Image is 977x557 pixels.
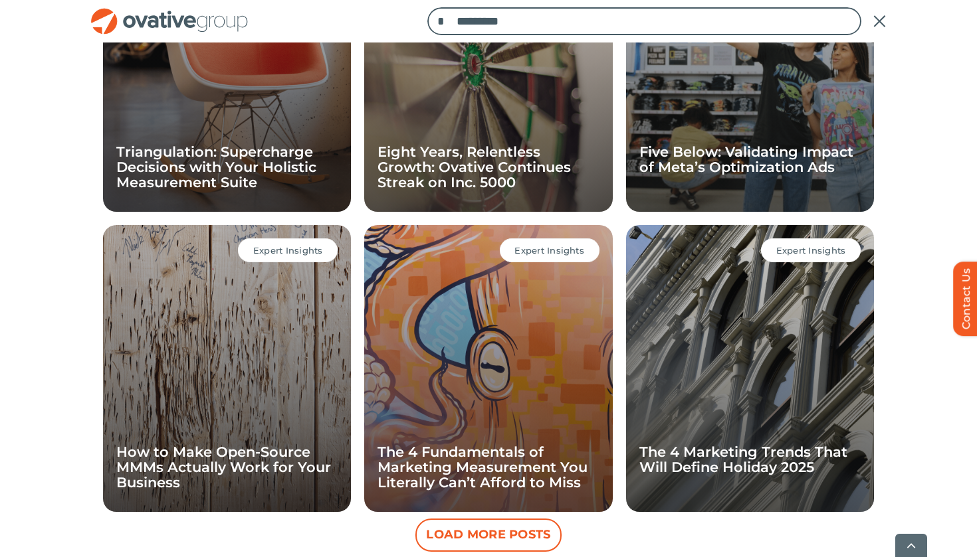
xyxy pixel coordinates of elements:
[415,518,562,552] button: Load More Posts
[378,443,588,491] a: The 4 Fundamentals of Marketing Measurement You Literally Can’t Afford to Miss
[90,7,249,19] a: OG_Full_horizontal_RGB
[427,7,455,35] input: Search
[116,143,316,191] a: Triangulation: Supercharge Decisions with Your Holistic Measurement Suite
[872,13,887,29] a: Close Search
[427,7,862,35] input: Search...
[116,443,331,491] a: How to Make Open-Source MMMs Actually Work for Your Business
[378,143,571,191] a: Eight Years, Relentless Growth: Ovative Continues Streak on Inc. 5000
[639,443,847,475] a: The 4 Marketing Trends That Will Define Holiday 2025
[639,143,853,175] a: Five Below: Validating Impact of Meta’s Optimization Ads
